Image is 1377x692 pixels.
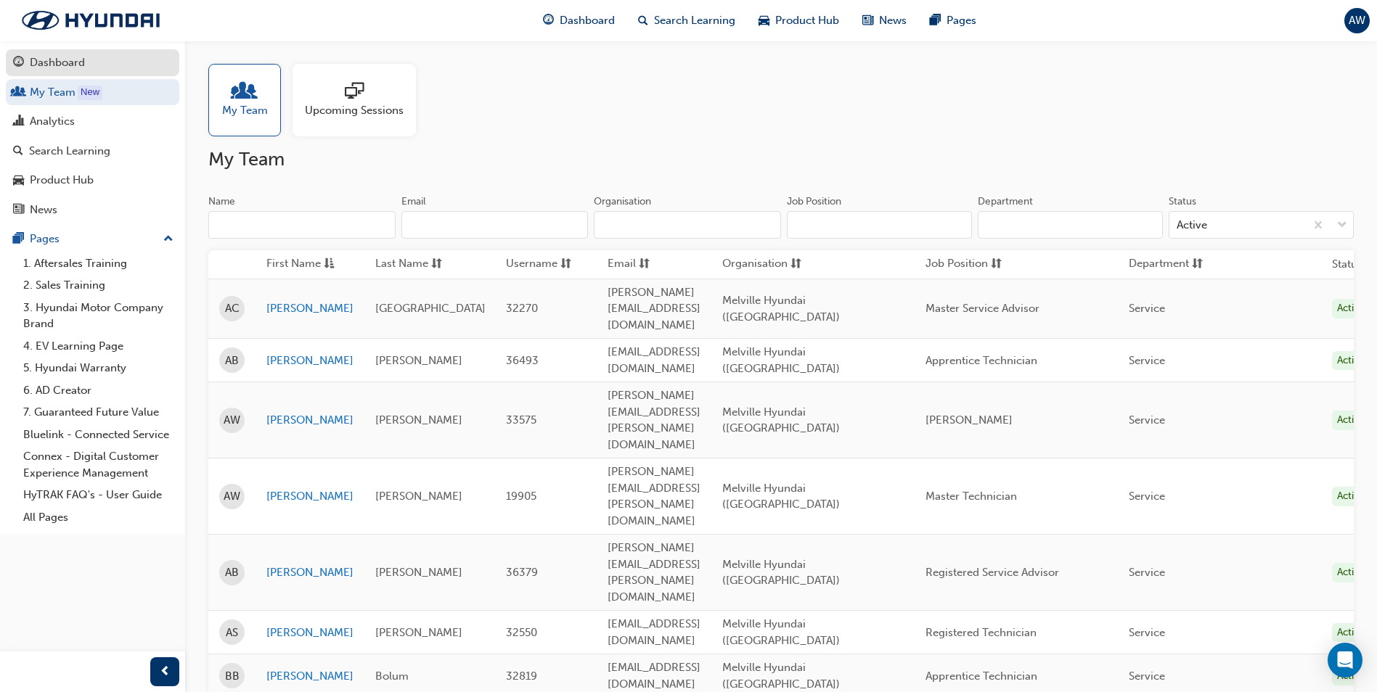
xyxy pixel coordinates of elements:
[235,82,254,102] span: people-icon
[1192,255,1203,273] span: sorting-icon
[17,297,179,335] a: 3. Hyundai Motor Company Brand
[6,197,179,223] a: News
[6,226,179,252] button: Pages
[431,255,442,273] span: sorting-icon
[775,12,839,29] span: Product Hub
[608,286,700,331] span: [PERSON_NAME][EMAIL_ADDRESS][DOMAIN_NAME]
[594,194,651,209] div: Organisation
[324,255,335,273] span: asc-icon
[862,12,873,30] span: news-icon
[638,12,648,30] span: search-icon
[1332,299,1370,318] div: Active
[266,255,346,273] button: First Nameasc-icon
[13,86,24,99] span: people-icon
[506,255,586,273] button: Usernamesorting-icon
[266,488,354,505] a: [PERSON_NAME]
[17,379,179,402] a: 6. AD Creator
[978,211,1163,239] input: Department
[7,5,174,36] img: Trak
[722,482,840,511] span: Melville Hyundai ([GEOGRAPHIC_DATA])
[506,354,539,367] span: 36493
[30,54,85,71] div: Dashboard
[1332,623,1370,643] div: Active
[293,64,428,136] a: Upcoming Sessions
[13,115,24,128] span: chart-icon
[1349,12,1365,29] span: AW
[6,49,179,76] a: Dashboard
[926,626,1037,639] span: Registered Technician
[608,617,700,647] span: [EMAIL_ADDRESS][DOMAIN_NAME]
[759,12,769,30] span: car-icon
[787,211,972,239] input: Job Position
[401,211,589,239] input: Email
[506,413,536,427] span: 33575
[225,668,240,685] span: BB
[626,6,747,36] a: search-iconSearch Learning
[6,79,179,106] a: My Team
[17,424,179,446] a: Bluelink - Connected Service
[1328,643,1362,677] div: Open Intercom Messenger
[163,230,173,249] span: up-icon
[30,202,57,218] div: News
[17,274,179,297] a: 2. Sales Training
[208,148,1354,171] h2: My Team
[6,167,179,194] a: Product Hub
[926,413,1013,427] span: [PERSON_NAME]
[654,12,735,29] span: Search Learning
[208,64,293,136] a: My Team
[30,172,94,189] div: Product Hub
[401,194,426,209] div: Email
[543,12,554,30] span: guage-icon
[918,6,988,36] a: pages-iconPages
[6,138,179,165] a: Search Learning
[978,194,1033,209] div: Department
[13,233,24,246] span: pages-icon
[1332,351,1370,371] div: Active
[1129,626,1165,639] span: Service
[722,255,788,273] span: Organisation
[266,353,354,369] a: [PERSON_NAME]
[1129,670,1165,683] span: Service
[926,302,1039,315] span: Master Service Advisor
[608,465,700,527] span: [PERSON_NAME][EMAIL_ADDRESS][PERSON_NAME][DOMAIN_NAME]
[790,255,801,273] span: sorting-icon
[305,102,404,119] span: Upcoming Sessions
[375,354,462,367] span: [PERSON_NAME]
[851,6,918,36] a: news-iconNews
[1129,255,1189,273] span: Department
[879,12,907,29] span: News
[1332,256,1362,273] th: Status
[926,670,1037,683] span: Apprentice Technician
[639,255,650,273] span: sorting-icon
[160,663,171,681] span: prev-icon
[1129,566,1165,579] span: Service
[17,484,179,506] a: HyTRAK FAQ's - User Guide
[224,488,240,505] span: AW
[608,541,700,604] span: [PERSON_NAME][EMAIL_ADDRESS][PERSON_NAME][DOMAIN_NAME]
[6,46,179,226] button: DashboardMy TeamAnalyticsSearch LearningProduct HubNews
[17,506,179,529] a: All Pages
[608,255,636,273] span: Email
[17,252,179,275] a: 1. Aftersales Training
[531,6,626,36] a: guage-iconDashboard
[17,335,179,358] a: 4. EV Learning Page
[722,661,840,691] span: Melville Hyundai ([GEOGRAPHIC_DATA])
[1332,411,1370,430] div: Active
[375,670,409,683] span: Bolum
[1129,413,1165,427] span: Service
[722,345,840,375] span: Melville Hyundai ([GEOGRAPHIC_DATA])
[225,300,240,317] span: AC
[375,626,462,639] span: [PERSON_NAME]
[375,490,462,503] span: [PERSON_NAME]
[1169,194,1196,209] div: Status
[375,255,455,273] button: Last Namesorting-icon
[608,345,700,375] span: [EMAIL_ADDRESS][DOMAIN_NAME]
[1129,302,1165,315] span: Service
[947,12,976,29] span: Pages
[722,294,840,324] span: Melville Hyundai ([GEOGRAPHIC_DATA])
[30,231,60,247] div: Pages
[506,626,537,639] span: 32550
[13,145,23,158] span: search-icon
[506,302,538,315] span: 32270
